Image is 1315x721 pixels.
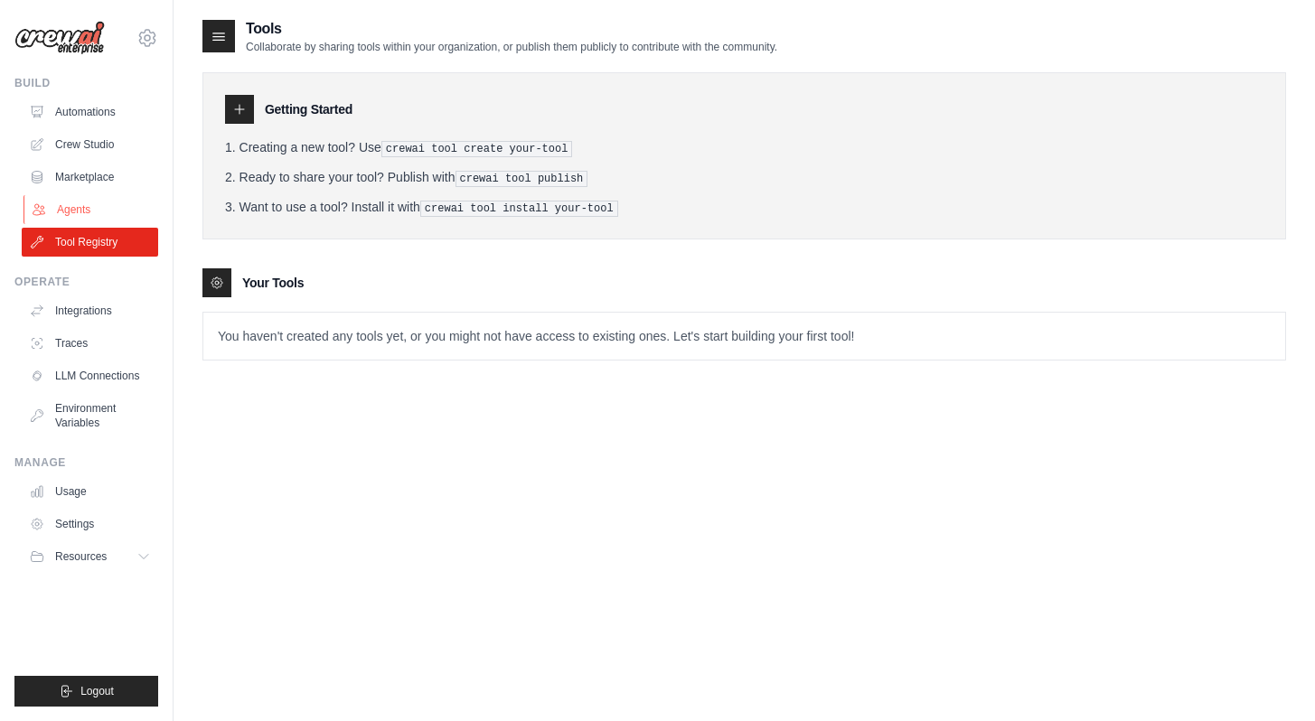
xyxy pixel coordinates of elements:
a: Tool Registry [22,228,158,257]
p: Collaborate by sharing tools within your organization, or publish them publicly to contribute wit... [246,40,777,54]
h3: Getting Started [265,100,352,118]
pre: crewai tool create your-tool [381,141,573,157]
li: Creating a new tool? Use [225,138,1263,157]
pre: crewai tool publish [456,171,588,187]
a: Settings [22,510,158,538]
a: Agents [23,195,160,224]
img: Logo [14,21,105,55]
a: Environment Variables [22,394,158,437]
a: Marketplace [22,163,158,192]
a: Integrations [22,296,158,325]
div: Manage [14,455,158,470]
p: You haven't created any tools yet, or you might not have access to existing ones. Let's start bui... [203,313,1285,360]
h3: Your Tools [242,274,304,292]
a: Crew Studio [22,130,158,159]
h2: Tools [246,18,777,40]
button: Resources [22,542,158,571]
li: Want to use a tool? Install it with [225,198,1263,217]
a: Automations [22,98,158,126]
li: Ready to share your tool? Publish with [225,168,1263,187]
span: Logout [80,684,114,698]
pre: crewai tool install your-tool [420,201,618,217]
button: Logout [14,676,158,707]
a: Usage [22,477,158,506]
span: Resources [55,549,107,564]
div: Build [14,76,158,90]
a: LLM Connections [22,361,158,390]
div: Operate [14,275,158,289]
a: Traces [22,329,158,358]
